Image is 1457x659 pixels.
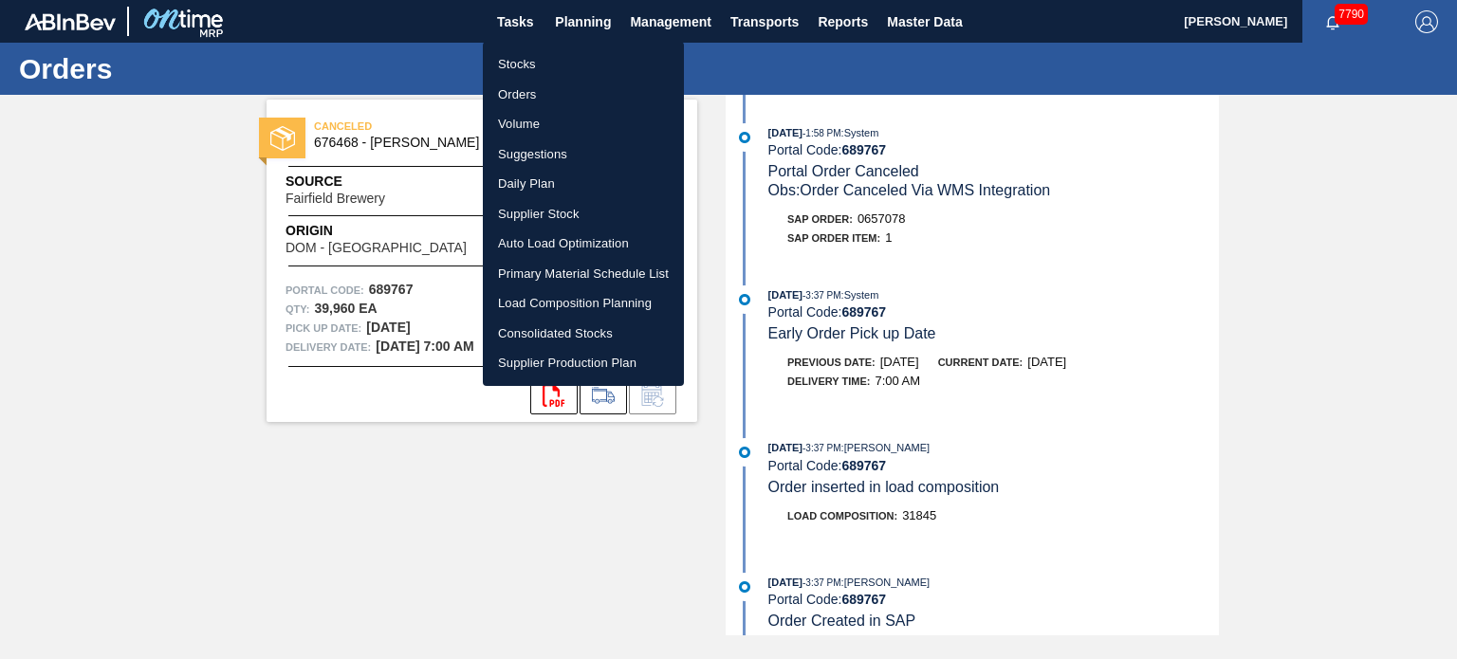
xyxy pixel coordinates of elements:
a: Supplier Production Plan [483,348,684,378]
a: Stocks [483,49,684,80]
a: Consolidated Stocks [483,319,684,349]
a: Suggestions [483,139,684,170]
a: Load Composition Planning [483,288,684,319]
a: Supplier Stock [483,199,684,229]
a: Volume [483,109,684,139]
a: Orders [483,80,684,110]
a: Primary Material Schedule List [483,259,684,289]
a: Daily Plan [483,169,684,199]
a: Auto Load Optimization [483,229,684,259]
